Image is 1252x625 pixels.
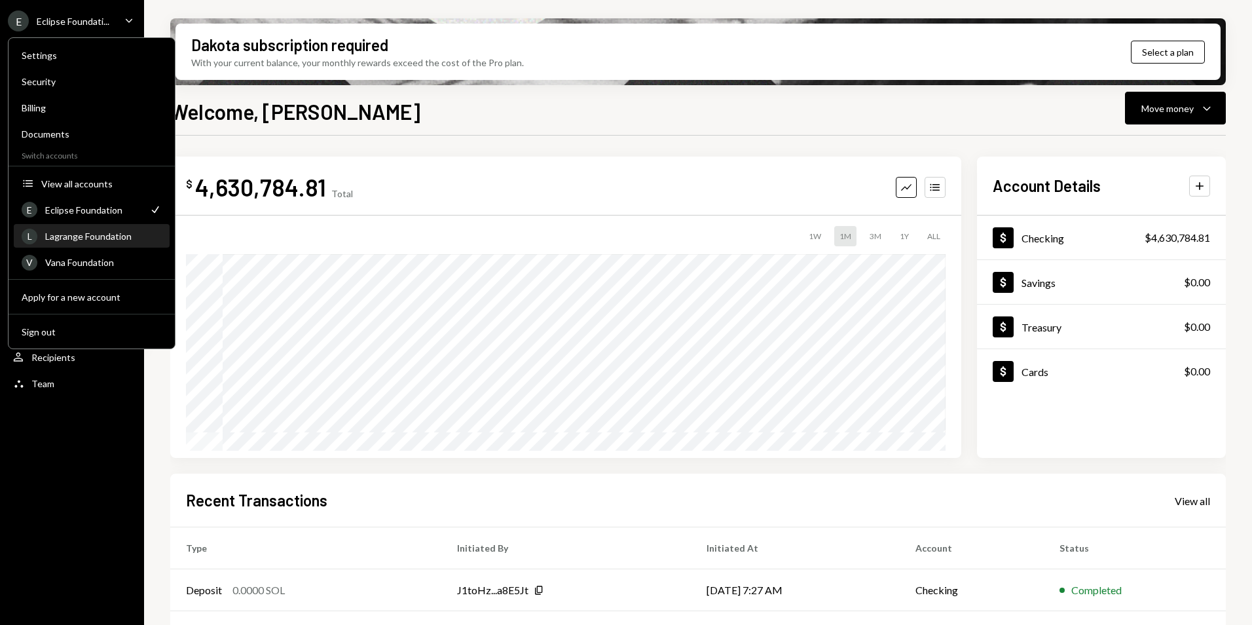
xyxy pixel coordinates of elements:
[1184,364,1210,379] div: $0.00
[22,326,162,337] div: Sign out
[37,16,109,27] div: Eclipse Foundati...
[14,96,170,119] a: Billing
[977,260,1226,304] a: Savings$0.00
[1022,232,1064,244] div: Checking
[993,175,1101,197] h2: Account Details
[1175,493,1210,508] a: View all
[14,172,170,196] button: View all accounts
[1022,321,1061,333] div: Treasury
[331,188,353,199] div: Total
[691,527,900,569] th: Initiated At
[22,292,162,303] div: Apply for a new account
[457,582,528,598] div: J1toHz...a8E5Jt
[14,69,170,93] a: Security
[191,56,524,69] div: With your current balance, your monthly rewards exceed the cost of the Pro plan.
[22,102,162,113] div: Billing
[977,216,1226,259] a: Checking$4,630,784.81
[22,76,162,87] div: Security
[9,148,175,161] div: Switch accounts
[45,204,141,216] div: Eclipse Foundation
[691,569,900,611] td: [DATE] 7:27 AM
[22,202,37,218] div: E
[191,34,388,56] div: Dakota subscription required
[22,128,162,140] div: Documents
[900,569,1044,611] td: Checking
[14,122,170,145] a: Documents
[977,349,1226,393] a: Cards$0.00
[22,50,162,61] div: Settings
[1184,319,1210,335] div: $0.00
[45,231,162,242] div: Lagrange Foundation
[1125,92,1226,124] button: Move money
[1044,527,1226,569] th: Status
[186,178,193,191] div: $
[894,226,914,246] div: 1Y
[834,226,856,246] div: 1M
[22,255,37,271] div: V
[195,172,326,202] div: 4,630,784.81
[803,226,826,246] div: 1W
[441,527,691,569] th: Initiated By
[8,10,29,31] div: E
[31,378,54,389] div: Team
[14,43,170,67] a: Settings
[170,527,441,569] th: Type
[8,345,136,369] a: Recipients
[977,305,1226,349] a: Treasury$0.00
[31,352,75,363] div: Recipients
[1071,582,1122,598] div: Completed
[900,527,1044,569] th: Account
[186,489,327,511] h2: Recent Transactions
[1022,366,1048,378] div: Cards
[1141,102,1194,115] div: Move money
[170,98,420,124] h1: Welcome, [PERSON_NAME]
[1145,230,1210,246] div: $4,630,784.81
[232,582,285,598] div: 0.0000 SOL
[1022,276,1056,289] div: Savings
[1175,495,1210,508] div: View all
[1184,275,1210,290] div: $0.00
[864,226,887,246] div: 3M
[186,582,222,598] div: Deposit
[8,371,136,395] a: Team
[14,250,170,274] a: VVana Foundation
[14,224,170,248] a: LLagrange Foundation
[22,229,37,244] div: L
[41,178,162,189] div: View all accounts
[922,226,946,246] div: ALL
[45,257,162,268] div: Vana Foundation
[14,320,170,344] button: Sign out
[1131,41,1205,64] button: Select a plan
[14,286,170,309] button: Apply for a new account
